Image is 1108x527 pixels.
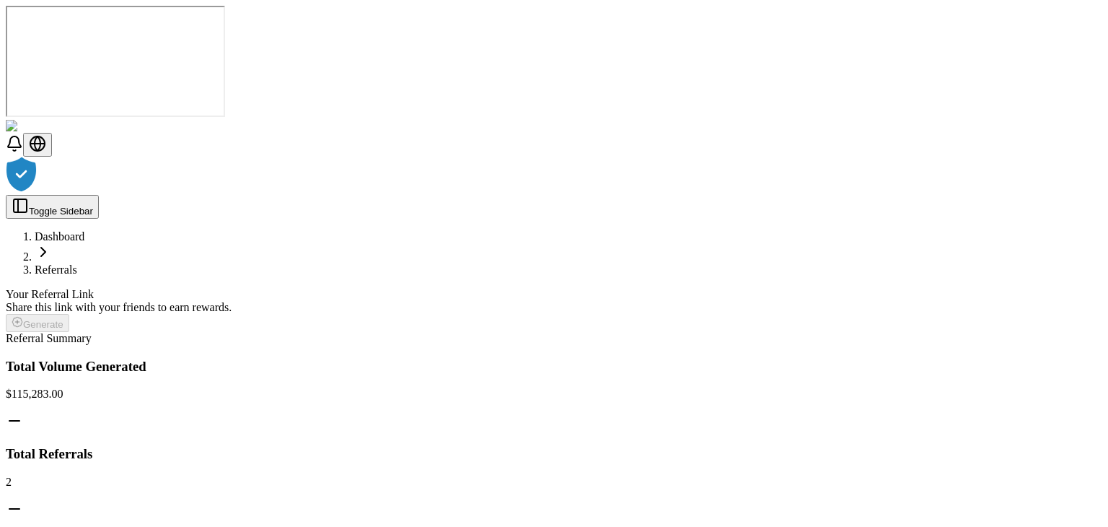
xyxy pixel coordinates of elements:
[6,195,99,219] button: Toggle Sidebar
[29,206,93,217] span: Toggle Sidebar
[35,230,84,243] a: Dashboard
[6,301,1102,314] div: Share this link with your friends to earn rewards.
[6,332,1102,345] div: Referral Summary
[23,319,63,330] span: Generate
[6,120,92,133] img: ShieldPay Logo
[6,314,69,332] button: Generate
[6,446,1102,462] h3: Total Referrals
[6,359,1102,375] h3: Total Volume Generated
[6,230,1102,276] nav: breadcrumb
[6,388,1102,401] p: $115,283.00
[6,476,1102,489] p: 2
[35,263,77,276] a: Referrals
[6,288,1102,301] div: Your Referral Link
